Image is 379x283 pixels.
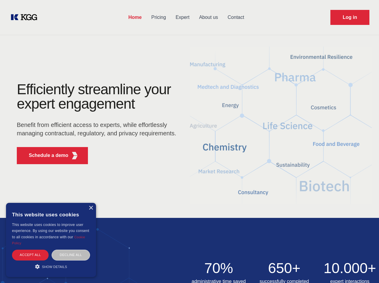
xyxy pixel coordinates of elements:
a: Expert [171,10,194,25]
a: KOL Knowledge Platform: Talk to Key External Experts (KEE) [10,13,42,22]
div: Show details [12,263,90,269]
p: Benefit from efficient access to experts, while effortlessly managing contractual, regulatory, an... [17,121,180,137]
img: KGG Fifth Element RED [190,39,372,212]
span: Show details [42,265,67,269]
div: This website uses cookies [12,207,90,222]
a: Pricing [146,10,171,25]
p: Schedule a demo [29,152,68,159]
h2: 650+ [255,261,314,275]
a: About us [194,10,223,25]
a: Request Demo [330,10,369,25]
h1: Efficiently streamline your expert engagement [17,82,180,111]
span: This website uses cookies to improve user experience. By using our website you consent to all coo... [12,223,89,239]
div: Accept all [12,250,49,260]
img: KGG Fifth Element RED [71,152,79,159]
div: Decline all [52,250,90,260]
button: Schedule a demoKGG Fifth Element RED [17,147,88,164]
h2: 70% [190,261,248,275]
a: Home [124,10,146,25]
div: Close [89,206,93,210]
a: Cookie Policy [12,235,85,245]
a: Contact [223,10,249,25]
